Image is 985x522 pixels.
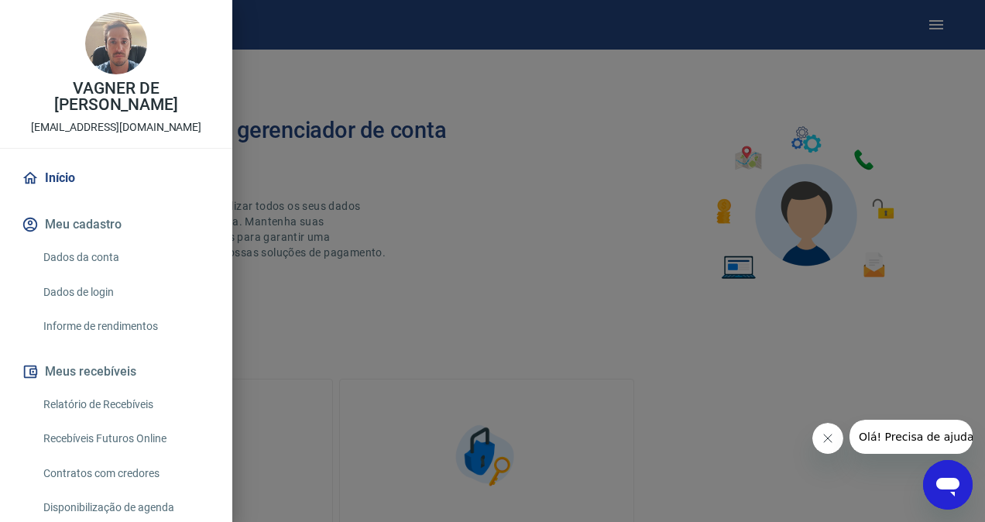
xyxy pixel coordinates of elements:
[12,81,220,113] p: VAGNER DE [PERSON_NAME]
[19,355,214,389] button: Meus recebíveis
[37,423,214,455] a: Recebíveis Futuros Online
[37,276,214,308] a: Dados de login
[31,119,202,136] p: [EMAIL_ADDRESS][DOMAIN_NAME]
[37,242,214,273] a: Dados da conta
[812,423,843,454] iframe: Fechar mensagem
[19,161,214,195] a: Início
[37,311,214,342] a: Informe de rendimentos
[37,458,214,489] a: Contratos com credores
[37,389,214,421] a: Relatório de Recebíveis
[85,12,147,74] img: d7db2a02-bc72-4c40-9ec9-a25e952a6912.jpeg
[923,460,973,510] iframe: Botão para abrir a janela de mensagens
[19,208,214,242] button: Meu cadastro
[9,11,130,23] span: Olá! Precisa de ajuda?
[849,420,973,454] iframe: Mensagem da empresa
